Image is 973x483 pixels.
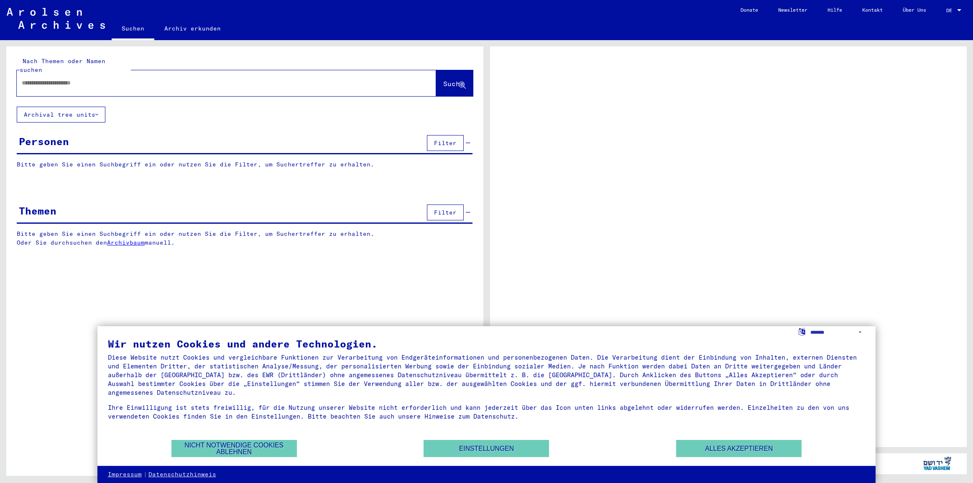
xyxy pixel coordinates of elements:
button: Filter [427,135,464,151]
label: Sprache auswählen [797,327,806,335]
button: Alles akzeptieren [676,440,802,457]
a: Archiv erkunden [154,18,231,38]
div: Personen [19,134,69,149]
div: Wir nutzen Cookies und andere Technologien. [108,339,866,349]
p: Bitte geben Sie einen Suchbegriff ein oder nutzen Sie die Filter, um Suchertreffer zu erhalten. [17,160,472,169]
span: Filter [434,209,457,216]
p: Bitte geben Sie einen Suchbegriff ein oder nutzen Sie die Filter, um Suchertreffer zu erhalten. O... [17,230,473,247]
a: Archivbaum [107,239,145,246]
a: Datenschutzhinweis [148,470,216,479]
button: Filter [427,204,464,220]
button: Archival tree units [17,107,105,123]
div: Themen [19,203,56,218]
a: Suchen [112,18,154,40]
button: Suche [436,70,473,96]
div: Diese Website nutzt Cookies und vergleichbare Funktionen zur Verarbeitung von Endgeräteinformatio... [108,353,866,397]
a: Impressum [108,470,142,479]
span: Suche [443,79,464,88]
mat-label: Nach Themen oder Namen suchen [20,57,105,74]
span: Filter [434,139,457,147]
img: yv_logo.png [922,453,953,474]
div: Ihre Einwilligung ist stets freiwillig, für die Nutzung unserer Website nicht erforderlich und ka... [108,403,866,421]
select: Sprache auswählen [810,326,865,338]
button: Nicht notwendige Cookies ablehnen [171,440,297,457]
button: Einstellungen [424,440,549,457]
img: Arolsen_neg.svg [7,8,105,29]
span: DE [946,8,955,13]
